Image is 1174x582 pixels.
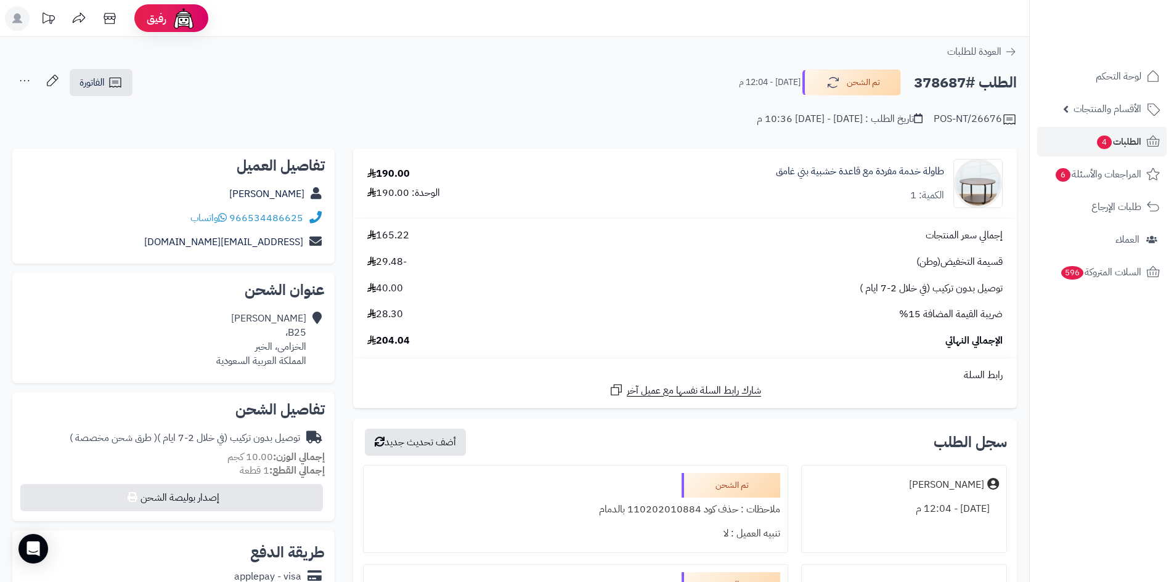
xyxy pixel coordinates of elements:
span: رفيق [147,11,166,26]
img: ai-face.png [171,6,196,31]
span: الإجمالي النهائي [945,334,1003,348]
div: رابط السلة [358,368,1012,382]
small: [DATE] - 12:04 م [739,76,801,89]
div: الوحدة: 190.00 [367,186,440,200]
span: 204.04 [367,334,410,348]
a: لوحة التحكم [1037,62,1167,91]
a: طاولة خدمة مفردة مع قاعدة خشبية بني غامق [776,164,944,179]
img: logo-2.png [1090,33,1162,59]
span: العودة للطلبات [947,44,1001,59]
span: السلات المتروكة [1060,264,1141,281]
a: الطلبات4 [1037,127,1167,156]
a: [EMAIL_ADDRESS][DOMAIN_NAME] [144,235,303,249]
span: -29.48 [367,255,407,269]
div: تم الشحن [682,473,780,498]
a: [PERSON_NAME] [229,187,304,201]
span: ضريبة القيمة المضافة 15% [899,307,1003,321]
span: 165.22 [367,228,409,243]
span: 40.00 [367,281,403,296]
h2: تفاصيل الشحن [22,402,325,417]
span: ( طرق شحن مخصصة ) [70,430,157,445]
span: المراجعات والأسئلة [1054,166,1141,183]
h2: الطلب #378687 [914,70,1017,95]
button: أضف تحديث جديد [365,429,466,456]
span: الفاتورة [79,75,105,90]
h2: طريقة الدفع [250,545,325,560]
span: الأقسام والمنتجات [1074,100,1141,118]
span: شارك رابط السلة نفسها مع عميل آخر [627,384,761,398]
span: قسيمة التخفيض(وطن) [916,255,1003,269]
small: 1 قطعة [240,463,325,478]
span: 6 [1056,168,1070,182]
a: شارك رابط السلة نفسها مع عميل آخر [609,382,761,398]
div: توصيل بدون تركيب (في خلال 2-7 ايام ) [70,431,300,445]
span: إجمالي سعر المنتجات [926,228,1003,243]
span: طلبات الإرجاع [1091,198,1141,216]
a: العودة للطلبات [947,44,1017,59]
a: واتساب [190,211,227,225]
div: POS-NT/26676 [934,112,1017,127]
div: الكمية: 1 [910,188,944,203]
h3: سجل الطلب [934,435,1007,450]
img: 1753701191-1-90x90.jpg [954,159,1002,208]
a: العملاء [1037,225,1167,254]
span: توصيل بدون تركيب (في خلال 2-7 ايام ) [860,281,1003,296]
a: طلبات الإرجاع [1037,192,1167,222]
div: ملاحظات : حذف كود 110202010884 بالدمام [371,498,780,522]
div: [PERSON_NAME] [909,478,984,492]
a: الفاتورة [70,69,132,96]
small: 10.00 كجم [227,450,325,464]
button: إصدار بوليصة الشحن [20,484,323,511]
a: تحديثات المنصة [33,6,63,34]
button: تم الشحن [802,70,901,95]
div: تاريخ الطلب : [DATE] - [DATE] 10:36 م [757,112,923,126]
strong: إجمالي القطع: [269,463,325,478]
div: [PERSON_NAME] B25، الخزامى، الخبر المملكة العربية السعودية [216,312,306,368]
a: 966534486625 [229,211,303,225]
div: [DATE] - 12:04 م [809,497,999,521]
span: العملاء [1115,231,1139,248]
span: 28.30 [367,307,403,321]
a: السلات المتروكة596 [1037,257,1167,287]
h2: عنوان الشحن [22,283,325,297]
div: Open Intercom Messenger [18,534,48,564]
div: تنبيه العميل : لا [371,522,780,546]
span: لوحة التحكم [1096,68,1141,85]
span: 4 [1097,135,1112,149]
a: المراجعات والأسئلة6 [1037,160,1167,189]
div: 190.00 [367,167,410,181]
span: الطلبات [1096,133,1141,150]
strong: إجمالي الوزن: [273,450,325,464]
h2: تفاصيل العميل [22,158,325,173]
span: 596 [1061,266,1083,280]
